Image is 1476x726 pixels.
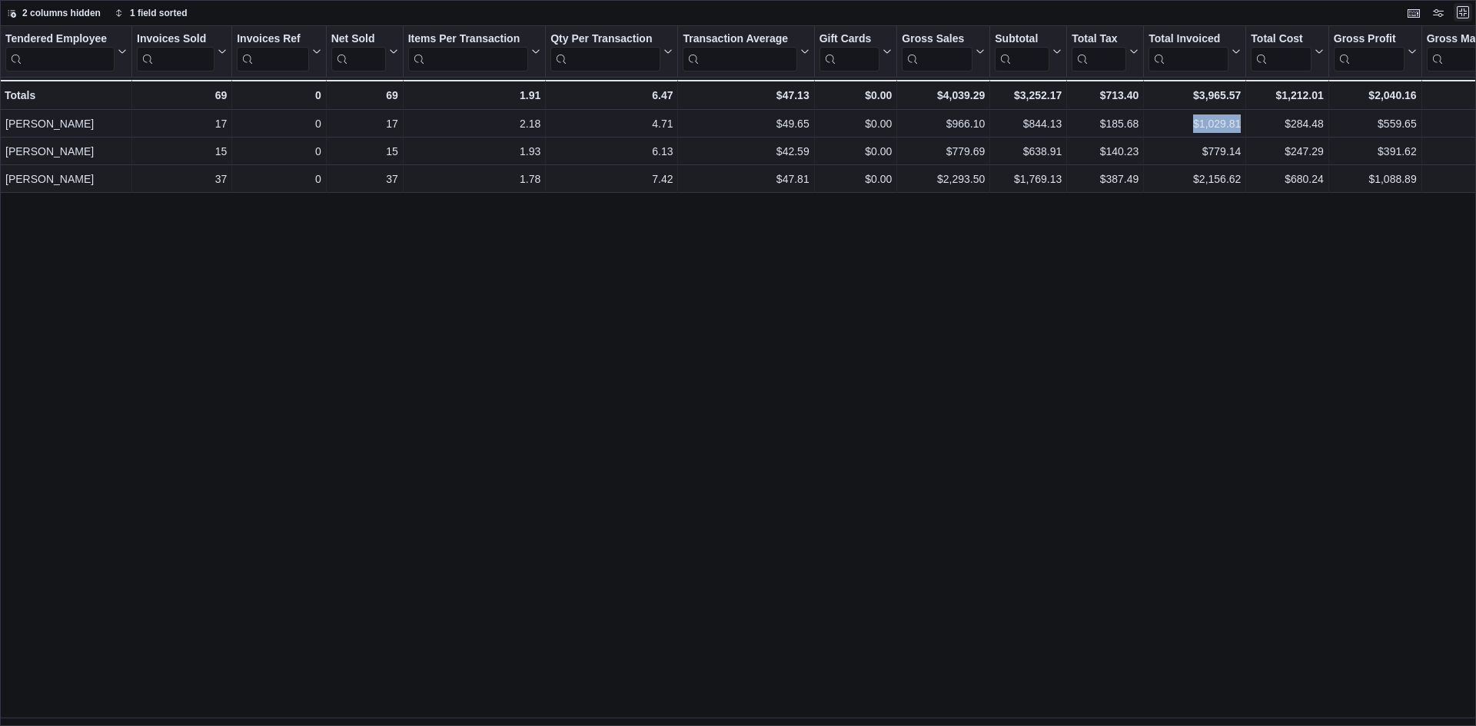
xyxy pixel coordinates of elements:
[995,32,1049,47] div: Subtotal
[1251,142,1323,161] div: $247.29
[1072,114,1139,133] div: $185.68
[1072,142,1139,161] div: $140.23
[5,32,115,47] div: Tendered Employee
[1072,32,1139,71] button: Total Tax
[683,32,796,47] div: Transaction Average
[902,142,985,161] div: $779.69
[1251,114,1323,133] div: $284.48
[137,32,227,71] button: Invoices Sold
[1149,32,1228,71] div: Total Invoiced
[5,114,127,133] div: [PERSON_NAME]
[130,7,188,19] span: 1 field sorted
[22,7,101,19] span: 2 columns hidden
[1334,170,1417,188] div: $1,088.89
[1072,170,1139,188] div: $387.49
[237,114,321,133] div: 0
[550,170,673,188] div: 7.42
[995,32,1062,71] button: Subtotal
[331,32,386,71] div: Net Sold
[1334,32,1417,71] button: Gross Profit
[137,114,227,133] div: 17
[1149,142,1241,161] div: $779.14
[550,86,673,104] div: 6.47
[1072,32,1126,47] div: Total Tax
[902,32,972,47] div: Gross Sales
[331,86,398,104] div: 69
[108,4,194,22] button: 1 field sorted
[550,32,660,47] div: Qty Per Transaction
[902,32,972,71] div: Gross Sales
[819,142,893,161] div: $0.00
[683,32,809,71] button: Transaction Average
[408,170,541,188] div: 1.78
[408,32,529,47] div: Items Per Transaction
[1334,114,1417,133] div: $559.65
[5,32,115,71] div: Tendered Employee
[1072,32,1126,71] div: Total Tax
[550,32,673,71] button: Qty Per Transaction
[683,86,809,104] div: $47.13
[137,32,214,47] div: Invoices Sold
[408,32,529,71] div: Items Per Transaction
[683,170,809,188] div: $47.81
[819,32,880,47] div: Gift Cards
[1149,114,1241,133] div: $1,029.81
[137,86,227,104] div: 69
[5,142,127,161] div: [PERSON_NAME]
[5,86,127,104] div: Totals
[995,170,1062,188] div: $1,769.13
[1334,142,1417,161] div: $391.62
[819,114,893,133] div: $0.00
[408,32,541,71] button: Items Per Transaction
[902,32,985,71] button: Gross Sales
[550,114,673,133] div: 4.71
[237,32,308,71] div: Invoices Ref
[408,114,541,133] div: 2.18
[1149,86,1241,104] div: $3,965.57
[550,142,673,161] div: 6.13
[331,170,398,188] div: 37
[995,32,1049,71] div: Subtotal
[1251,32,1323,71] button: Total Cost
[1149,32,1241,71] button: Total Invoiced
[1149,170,1241,188] div: $2,156.62
[995,114,1062,133] div: $844.13
[819,32,880,71] div: Gift Card Sales
[819,170,893,188] div: $0.00
[1251,32,1311,71] div: Total Cost
[1149,32,1228,47] div: Total Invoiced
[1334,32,1405,71] div: Gross Profit
[1251,170,1323,188] div: $680.24
[550,32,660,71] div: Qty Per Transaction
[819,86,893,104] div: $0.00
[1334,86,1417,104] div: $2,040.16
[902,170,985,188] div: $2,293.50
[137,170,227,188] div: 37
[683,32,796,71] div: Transaction Average
[683,142,809,161] div: $42.59
[1454,3,1472,22] button: Exit fullscreen
[902,114,985,133] div: $966.10
[995,86,1062,104] div: $3,252.17
[237,86,321,104] div: 0
[331,32,398,71] button: Net Sold
[408,86,541,104] div: 1.91
[1405,4,1423,22] button: Keyboard shortcuts
[331,114,398,133] div: 17
[995,142,1062,161] div: $638.91
[683,114,809,133] div: $49.65
[902,86,985,104] div: $4,039.29
[1072,86,1139,104] div: $713.40
[237,142,321,161] div: 0
[1251,86,1323,104] div: $1,212.01
[237,170,321,188] div: 0
[408,142,541,161] div: 1.93
[5,170,127,188] div: [PERSON_NAME]
[137,32,214,71] div: Invoices Sold
[237,32,321,71] button: Invoices Ref
[1,4,107,22] button: 2 columns hidden
[1429,4,1448,22] button: Display options
[1251,32,1311,47] div: Total Cost
[331,32,386,47] div: Net Sold
[237,32,308,47] div: Invoices Ref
